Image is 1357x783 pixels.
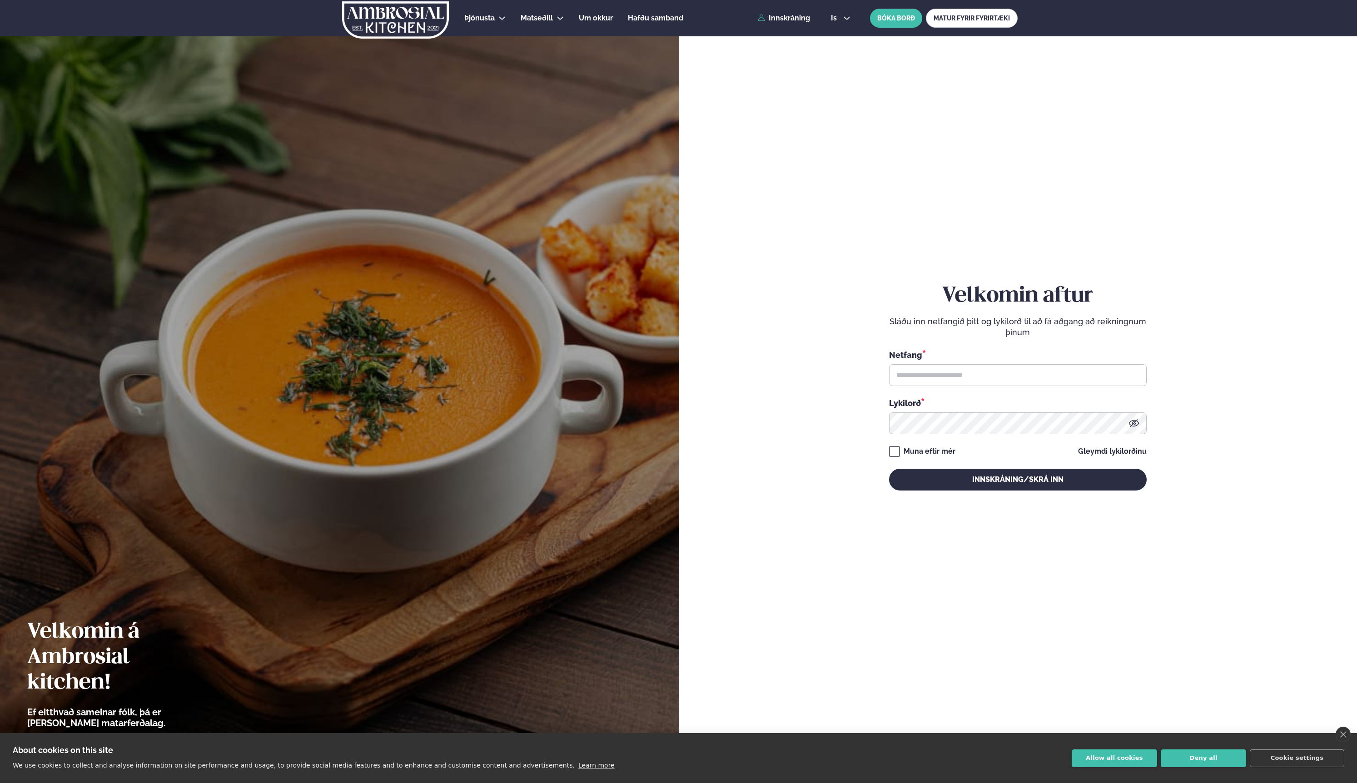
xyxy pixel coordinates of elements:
button: Allow all cookies [1072,749,1157,767]
a: close [1336,727,1351,742]
button: Innskráning/Skrá inn [889,469,1147,491]
h2: Velkomin aftur [889,283,1147,309]
span: is [831,15,840,22]
span: Þjónusta [464,14,495,22]
strong: About cookies on this site [13,745,113,755]
a: Þjónusta [464,13,495,24]
p: Sláðu inn netfangið þitt og lykilorð til að fá aðgang að reikningnum þínum [889,316,1147,338]
a: Matseðill [521,13,553,24]
button: is [824,15,858,22]
img: logo [341,1,450,39]
a: MATUR FYRIR FYRIRTÆKI [926,9,1018,28]
button: Cookie settings [1250,749,1344,767]
a: Innskráning [758,14,810,22]
button: BÓKA BORÐ [870,9,922,28]
span: Matseðill [521,14,553,22]
div: Lykilorð [889,397,1147,409]
button: Deny all [1161,749,1246,767]
p: Ef eitthvað sameinar fólk, þá er [PERSON_NAME] matarferðalag. [27,707,216,728]
span: Hafðu samband [628,14,683,22]
a: Gleymdi lykilorðinu [1078,448,1147,455]
h2: Velkomin á Ambrosial kitchen! [27,619,216,696]
a: Um okkur [579,13,613,24]
span: Um okkur [579,14,613,22]
a: Hafðu samband [628,13,683,24]
div: Netfang [889,349,1147,361]
a: Learn more [578,762,615,769]
p: We use cookies to collect and analyse information on site performance and usage, to provide socia... [13,762,575,769]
